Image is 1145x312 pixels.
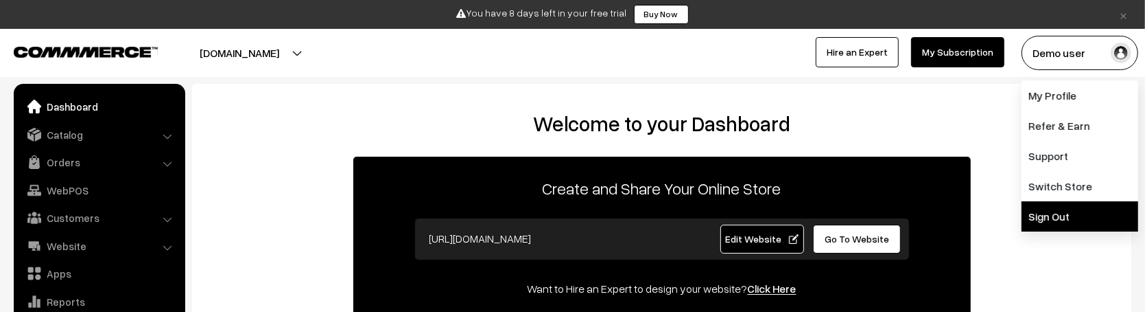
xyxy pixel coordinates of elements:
[17,205,180,230] a: Customers
[911,37,1004,67] a: My Subscription
[1022,141,1138,171] a: Support
[725,233,799,245] span: Edit Website
[17,122,180,147] a: Catalog
[14,43,134,59] a: COMMMERCE
[816,37,899,67] a: Hire an Expert
[720,225,804,254] a: Edit Website
[152,36,327,70] button: [DOMAIN_NAME]
[1114,6,1133,23] a: ×
[17,234,180,258] a: Website
[14,47,158,57] img: COMMMERCE
[206,111,1118,136] h2: Welcome to your Dashboard
[634,5,689,24] a: Buy Now
[353,176,971,201] p: Create and Share Your Online Store
[748,282,796,296] a: Click Here
[353,280,971,297] div: Want to Hire an Expert to design your website?
[825,233,889,245] span: Go To Website
[17,94,180,119] a: Dashboard
[5,5,1140,24] div: You have 8 days left in your free trial
[813,225,901,254] a: Go To Website
[17,178,180,203] a: WebPOS
[1022,111,1138,141] a: Refer & Earn
[1022,201,1138,232] a: Sign Out
[1022,80,1138,111] a: My Profile
[1022,36,1138,70] button: Demo user
[1111,43,1131,63] img: user
[1022,171,1138,201] a: Switch Store
[17,150,180,175] a: Orders
[17,261,180,286] a: Apps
